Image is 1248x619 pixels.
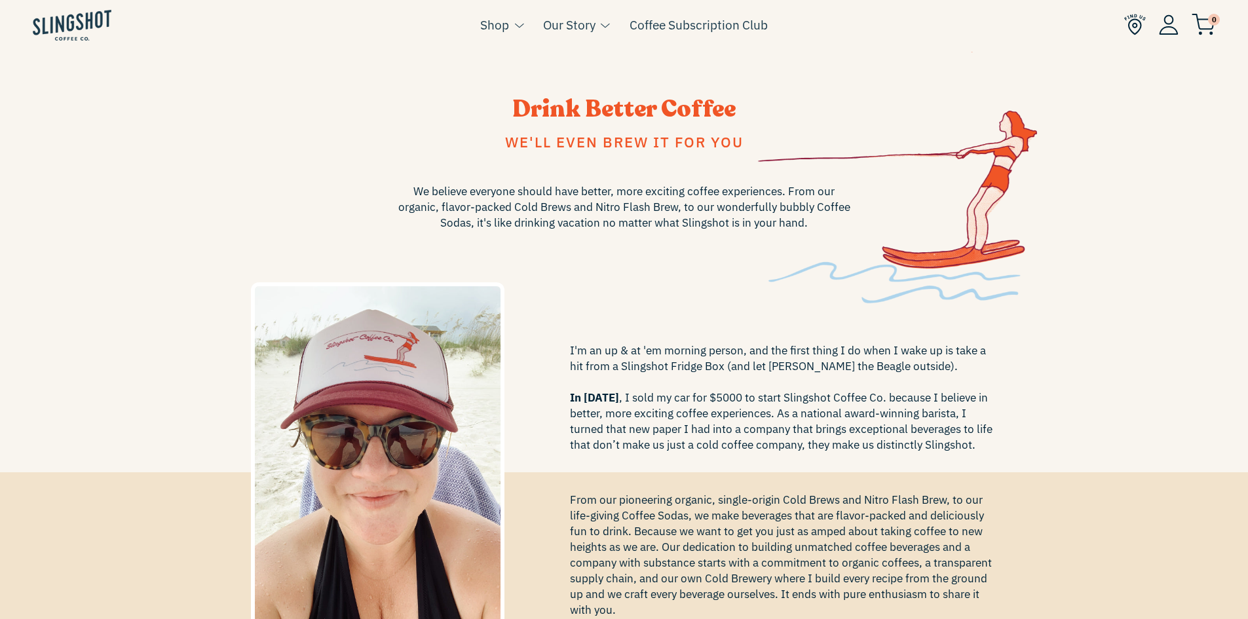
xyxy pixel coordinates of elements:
[395,183,854,231] span: We believe everyone should have better, more exciting coffee experiences. From our organic, flavo...
[480,15,509,35] a: Shop
[570,343,998,453] span: I'm an up & at 'em morning person, and the first thing I do when I wake up is take a hit from a S...
[543,15,596,35] a: Our Story
[1208,14,1220,26] span: 0
[512,93,736,125] span: Drink Better Coffee
[1124,14,1146,35] img: Find Us
[505,132,744,151] span: We'll even brew it for you
[570,390,619,405] span: In [DATE]
[630,15,768,35] a: Coffee Subscription Club
[1192,17,1215,33] a: 0
[1159,14,1179,35] img: Account
[758,52,1037,303] img: skiabout-1636558702133_426x.png
[1192,14,1215,35] img: cart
